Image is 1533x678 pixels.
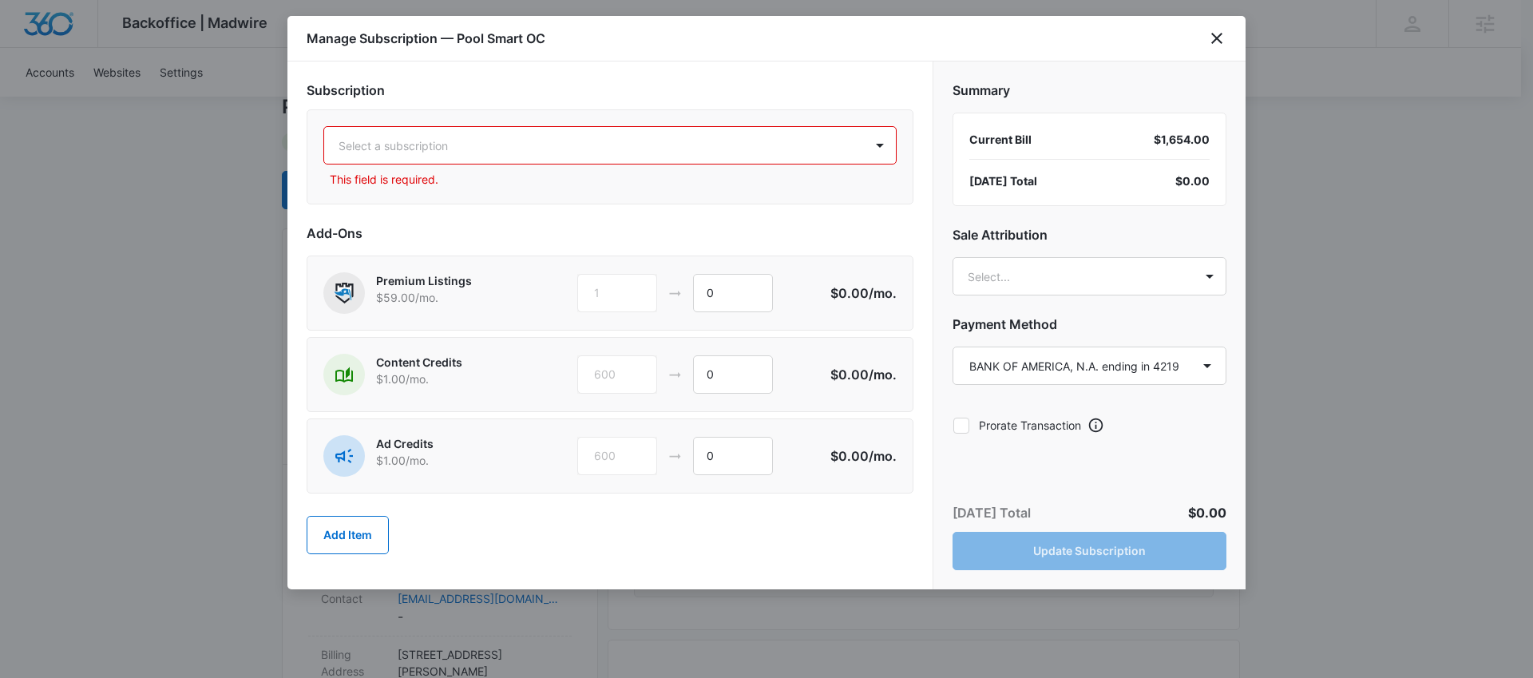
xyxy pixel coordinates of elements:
button: Add Item [307,516,389,554]
img: tab_keywords_by_traffic_grey.svg [159,93,172,105]
button: close [1207,29,1226,48]
input: 1 [693,274,773,312]
div: Domain Overview [61,94,143,105]
input: 1 [693,355,773,394]
p: $0.00 [822,283,897,303]
img: tab_domain_overview_orange.svg [43,93,56,105]
p: Content Credits [376,354,516,371]
p: $1.00 /mo. [376,371,516,387]
span: $0.00 [1188,505,1226,521]
h2: Sale Attribution [953,225,1226,244]
img: website_grey.svg [26,42,38,54]
div: v 4.0.25 [45,26,78,38]
label: Prorate Transaction [953,417,1081,434]
span: /mo. [869,448,897,464]
span: /mo. [869,285,897,301]
span: Current Bill [969,133,1032,146]
div: $1,654.00 [1154,131,1210,148]
div: Keywords by Traffic [176,94,269,105]
p: $1.00 /mo. [376,452,516,469]
input: 1 [693,437,773,475]
input: Subscription [339,137,342,154]
span: [DATE] Total [969,172,1037,189]
h2: Summary [953,81,1226,100]
span: /mo. [869,367,897,383]
div: Domain: [DOMAIN_NAME] [42,42,176,54]
p: $0.00 [822,365,897,384]
p: $0.00 [822,446,897,466]
p: This field is required. [330,171,897,188]
img: logo_orange.svg [26,26,38,38]
p: Premium Listings [376,272,516,289]
h1: Manage Subscription — Pool Smart OC [307,29,545,48]
span: $0.00 [1175,172,1210,189]
h2: Payment Method [953,315,1226,334]
p: $59.00 /mo. [376,289,516,306]
p: [DATE] Total [953,503,1031,522]
h2: Add-Ons [307,224,913,243]
h2: Subscription [307,81,913,100]
p: Ad Credits [376,435,516,452]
